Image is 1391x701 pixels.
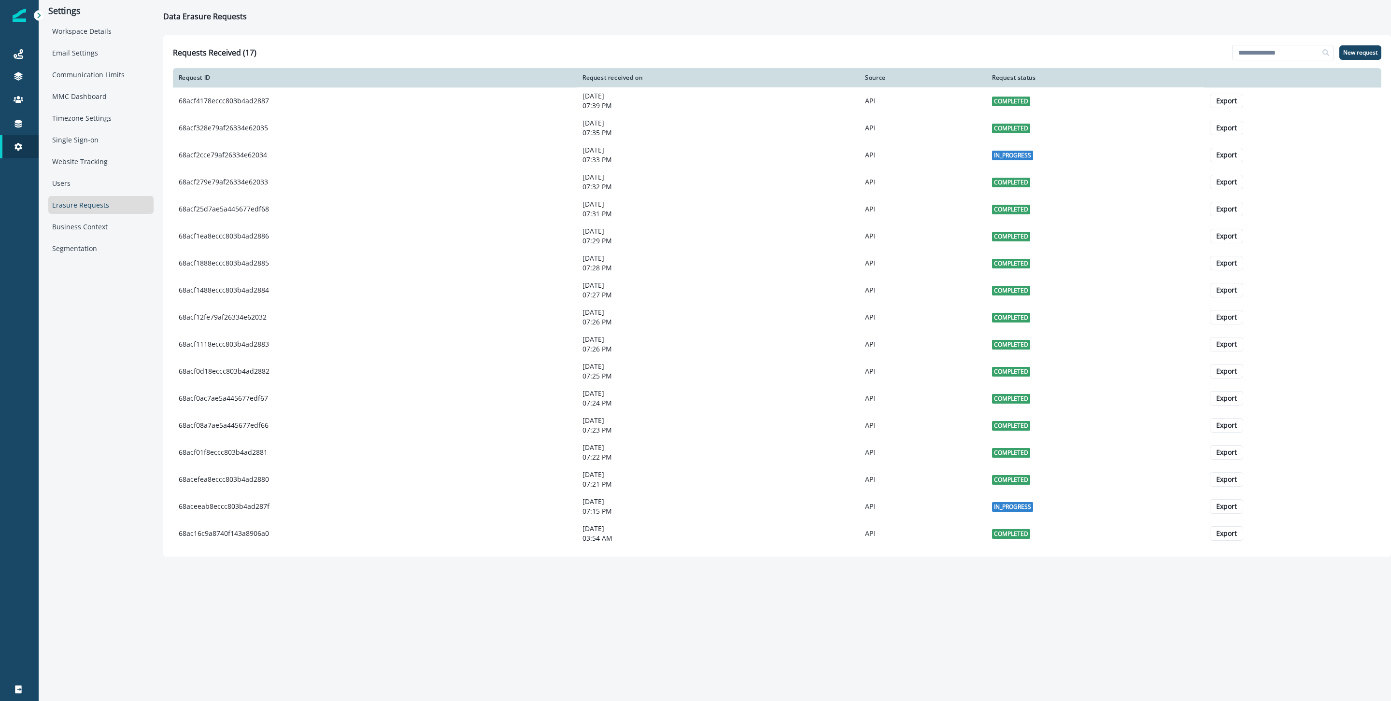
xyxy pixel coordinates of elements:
span: COMPLETED [992,394,1030,404]
p: Export [1216,151,1237,159]
td: API [859,493,986,520]
button: Export [1210,202,1243,216]
td: API [859,358,986,385]
td: API [859,439,986,466]
p: Export [1216,449,1237,457]
td: API [859,87,986,114]
div: Email Settings [48,44,154,62]
button: Export [1210,283,1243,297]
td: 68acefea8eccc803b4ad2880 [173,466,577,493]
p: Export [1216,421,1237,430]
td: 68acf328e79af26334e62035 [173,114,577,141]
p: [DATE] [582,443,853,452]
p: 07:29 PM [582,236,853,246]
p: [DATE] [582,145,853,155]
button: Export [1210,148,1243,162]
td: 68acf25d7ae5a445677edf68 [173,196,577,223]
button: Export [1210,310,1243,324]
p: [DATE] [582,497,853,506]
p: 07:35 PM [582,128,853,138]
p: Export [1216,367,1237,376]
div: Single Sign-on [48,131,154,149]
button: Export [1210,94,1243,108]
div: Request received on [582,74,853,82]
button: Export [1210,256,1243,270]
p: Export [1216,259,1237,267]
div: Workspace Details [48,22,154,40]
button: Export [1210,526,1243,541]
td: API [859,114,986,141]
span: COMPLETED [992,448,1030,458]
td: 68acf1ea8eccc803b4ad2886 [173,223,577,250]
p: [DATE] [582,280,853,290]
p: [DATE] [582,335,853,344]
div: Request status [992,74,1198,82]
p: 07:25 PM [582,371,853,381]
td: API [859,412,986,439]
p: Export [1216,178,1237,186]
div: Erasure Requests [48,196,154,214]
p: Export [1216,97,1237,105]
p: Export [1216,205,1237,213]
p: 07:32 PM [582,182,853,192]
td: 68aceeab8eccc803b4ad287f [173,493,577,520]
td: 68acf12fe79af26334e62032 [173,304,577,331]
div: MMC Dashboard [48,87,154,105]
span: COMPLETED [992,367,1030,377]
td: 68acf1488eccc803b4ad2884 [173,277,577,304]
td: API [859,196,986,223]
p: 07:33 PM [582,155,853,165]
button: Export [1210,391,1243,406]
p: [DATE] [582,470,853,479]
p: [DATE] [582,226,853,236]
button: Export [1210,445,1243,460]
td: 68acf2cce79af26334e62034 [173,141,577,168]
span: COMPLETED [992,421,1030,431]
p: 07:27 PM [582,290,853,300]
span: COMPLETED [992,340,1030,350]
h1: Data Erasure Requests [163,12,247,21]
button: New request [1339,45,1381,60]
p: 07:24 PM [582,398,853,408]
td: API [859,520,986,547]
p: [DATE] [582,253,853,263]
p: [DATE] [582,524,853,533]
p: 07:21 PM [582,479,853,489]
td: API [859,466,986,493]
p: New request [1343,49,1377,56]
td: 68acf0ac7ae5a445677edf67 [173,385,577,412]
div: Website Tracking [48,153,154,170]
button: Export [1210,364,1243,379]
span: COMPLETED [992,97,1030,106]
td: API [859,304,986,331]
p: Export [1216,530,1237,538]
span: IN_PROGRESS [992,151,1033,160]
img: Inflection [13,9,26,22]
button: Export [1210,229,1243,243]
p: [DATE] [582,389,853,398]
p: 07:26 PM [582,317,853,327]
button: Export [1210,499,1243,514]
p: 07:39 PM [582,101,853,111]
button: Export [1210,121,1243,135]
p: Export [1216,124,1237,132]
td: 68acf4178eccc803b4ad2887 [173,87,577,114]
p: Settings [48,6,154,16]
td: 68acf0d18eccc803b4ad2882 [173,358,577,385]
p: 07:28 PM [582,263,853,273]
p: Requests Received (17) [173,47,256,58]
p: [DATE] [582,416,853,425]
div: Source [865,74,980,82]
td: 68acf279e79af26334e62033 [173,168,577,196]
td: API [859,141,986,168]
td: API [859,277,986,304]
p: [DATE] [582,91,853,101]
p: [DATE] [582,308,853,317]
button: Export [1210,175,1243,189]
p: Export [1216,340,1237,349]
p: Export [1216,503,1237,511]
div: Segmentation [48,239,154,257]
p: Export [1216,476,1237,484]
td: API [859,385,986,412]
span: COMPLETED [992,529,1030,539]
